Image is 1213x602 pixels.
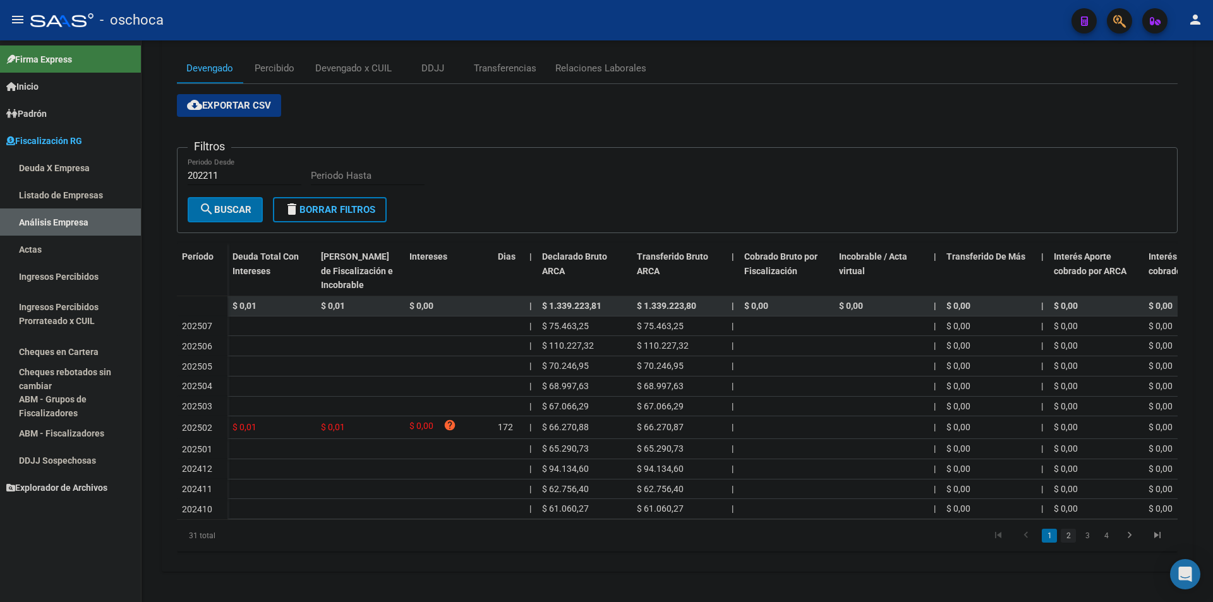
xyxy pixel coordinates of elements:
span: Período [182,251,214,262]
a: 3 [1080,529,1095,543]
div: DDJJ [421,61,444,75]
span: | [732,251,734,262]
mat-icon: cloud_download [187,97,202,112]
i: help [444,419,456,431]
span: 172 [498,422,513,432]
span: | [529,422,531,432]
span: $ 0,00 [946,484,970,494]
span: $ 0,00 [839,301,863,311]
span: $ 0,00 [1149,301,1173,311]
span: $ 0,00 [1149,321,1173,331]
span: $ 0,00 [1054,484,1078,494]
datatable-header-cell: | [1036,243,1049,299]
span: $ 0,01 [321,301,345,311]
div: Devengado x CUIL [315,61,392,75]
span: $ 0,00 [946,443,970,454]
span: 202504 [182,381,212,391]
button: Buscar [188,197,263,222]
span: | [732,381,733,391]
span: | [732,464,733,474]
span: $ 0,00 [1149,503,1173,514]
span: $ 0,00 [1054,503,1078,514]
span: $ 62.756,40 [542,484,589,494]
span: $ 0,00 [946,381,970,391]
span: | [732,340,733,351]
span: 202501 [182,444,212,454]
span: $ 67.066,29 [637,401,684,411]
span: $ 0,00 [946,321,970,331]
span: [PERSON_NAME] de Fiscalización e Incobrable [321,251,393,291]
span: | [934,340,936,351]
span: Inicio [6,80,39,93]
span: Fiscalización RG [6,134,82,148]
a: 2 [1061,529,1076,543]
li: page 3 [1078,525,1097,546]
span: $ 0,00 [946,361,970,371]
span: 202412 [182,464,212,474]
a: go to last page [1145,529,1169,543]
span: - oschoca [100,6,164,34]
h3: Filtros [188,138,231,155]
mat-icon: menu [10,12,25,27]
span: | [1041,464,1043,474]
span: | [529,340,531,351]
span: | [529,361,531,371]
span: $ 0,00 [1054,340,1078,351]
span: | [732,484,733,494]
span: Cobrado Bruto por Fiscalización [744,251,818,276]
span: | [732,443,733,454]
span: | [934,251,936,262]
a: 1 [1042,529,1057,543]
span: | [934,422,936,432]
span: 202410 [182,504,212,514]
span: Buscar [199,204,251,215]
span: | [529,401,531,411]
span: $ 65.290,73 [542,443,589,454]
span: | [934,443,936,454]
span: $ 0,00 [1149,361,1173,371]
span: $ 1.339.223,81 [542,301,601,311]
span: $ 65.290,73 [637,443,684,454]
mat-icon: search [199,202,214,217]
span: $ 0,00 [1054,401,1078,411]
span: Dias [498,251,516,262]
span: $ 75.463,25 [637,321,684,331]
span: | [529,301,532,311]
datatable-header-cell: Intereses [404,243,493,299]
span: $ 0,00 [1149,381,1173,391]
span: | [1041,401,1043,411]
datatable-header-cell: Incobrable / Acta virtual [834,243,929,299]
span: $ 0,00 [744,301,768,311]
span: | [1041,301,1044,311]
span: $ 94.134,60 [542,464,589,474]
span: $ 0,00 [409,301,433,311]
span: $ 110.227,32 [637,340,689,351]
span: $ 68.997,63 [637,381,684,391]
span: $ 70.246,95 [542,361,589,371]
datatable-header-cell: Deuda Total Con Intereses [227,243,316,299]
span: | [934,503,936,514]
div: Percibido [255,61,294,75]
mat-icon: delete [284,202,299,217]
span: Firma Express [6,52,72,66]
span: $ 0,00 [1149,484,1173,494]
span: | [732,301,734,311]
span: 202505 [182,361,212,371]
span: $ 0,00 [946,503,970,514]
span: 202411 [182,484,212,494]
span: | [934,321,936,331]
button: Borrar Filtros [273,197,387,222]
a: 4 [1099,529,1114,543]
span: $ 66.270,87 [637,422,684,432]
span: $ 0,00 [1149,340,1173,351]
span: | [1041,321,1043,331]
datatable-header-cell: Interés Aporte cobrado por ARCA [1049,243,1144,299]
span: | [1041,381,1043,391]
datatable-header-cell: Período [177,243,227,296]
span: | [529,321,531,331]
span: Explorador de Archivos [6,481,107,495]
li: page 4 [1097,525,1116,546]
span: Declarado Bruto ARCA [542,251,607,276]
span: $ 0,00 [1054,422,1078,432]
span: $ 0,00 [1149,443,1173,454]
